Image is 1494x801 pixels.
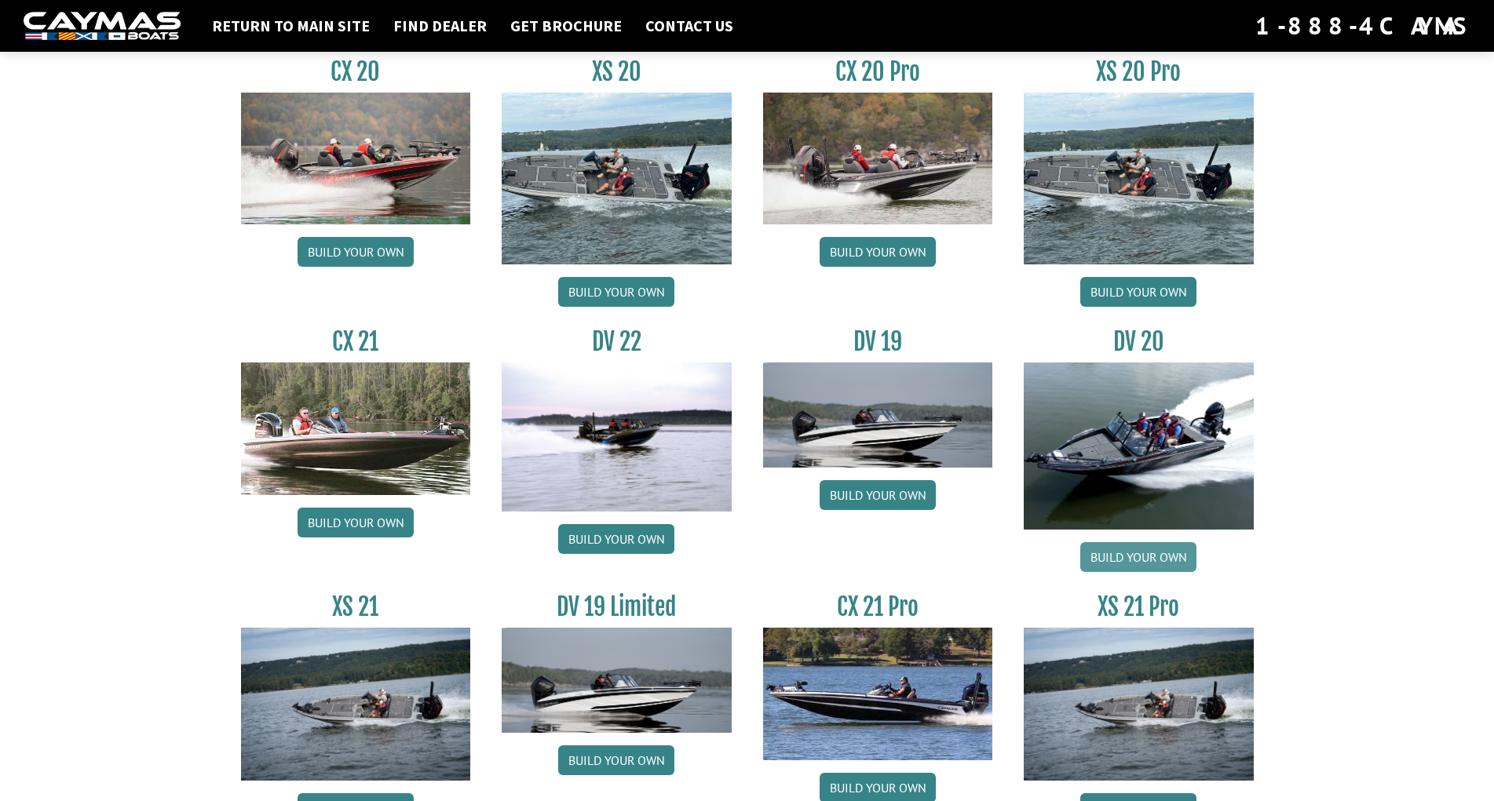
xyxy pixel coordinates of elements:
h3: CX 20 Pro [763,57,993,86]
h3: DV 19 Limited [502,592,732,621]
h3: CX 21 [241,327,471,356]
h3: XS 20 [502,57,732,86]
img: white-logo-c9c8dbefe5ff5ceceb0f0178aa75bf4bb51f6bca0971e226c86eb53dfe498488.png [24,12,181,41]
a: Build your own [558,277,674,307]
img: CX-20_thumbnail.jpg [241,93,471,224]
img: XS_21_thumbnail.jpg [241,628,471,781]
div: 1-888-4CAYMAS [1255,9,1470,43]
img: CX21_thumb.jpg [241,362,471,494]
img: DV22_original_motor_cropped_for_caymas_connect.jpg [502,362,732,512]
a: Return to main site [204,16,378,36]
a: Build your own [558,524,674,554]
a: Find Dealer [385,16,495,36]
a: Build your own [1080,542,1196,572]
img: CX-21Pro_thumbnail.jpg [763,628,993,759]
h3: XS 20 Pro [1024,57,1254,86]
h3: XS 21 [241,592,471,621]
a: Build your own [1080,277,1196,307]
h3: DV 19 [763,327,993,356]
img: dv-19-ban_from_website_for_caymas_connect.png [763,362,993,468]
a: Build your own [298,508,414,537]
a: Contact Us [637,16,741,36]
img: CX-20Pro_thumbnail.jpg [763,93,993,224]
img: XS_20_resized.jpg [1024,93,1254,264]
a: Get Brochure [502,16,630,36]
img: XS_21_thumbnail.jpg [1024,628,1254,781]
a: Build your own [558,745,674,775]
h3: CX 21 Pro [763,592,993,621]
h3: DV 22 [502,327,732,356]
a: Build your own [820,237,936,267]
a: Build your own [298,237,414,267]
img: dv-19-ban_from_website_for_caymas_connect.png [502,628,732,733]
h3: DV 20 [1024,327,1254,356]
img: DV_20_from_website_for_caymas_connect.png [1024,362,1254,530]
a: Build your own [820,480,936,510]
img: XS_20_resized.jpg [502,93,732,264]
h3: CX 20 [241,57,471,86]
h3: XS 21 Pro [1024,592,1254,621]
